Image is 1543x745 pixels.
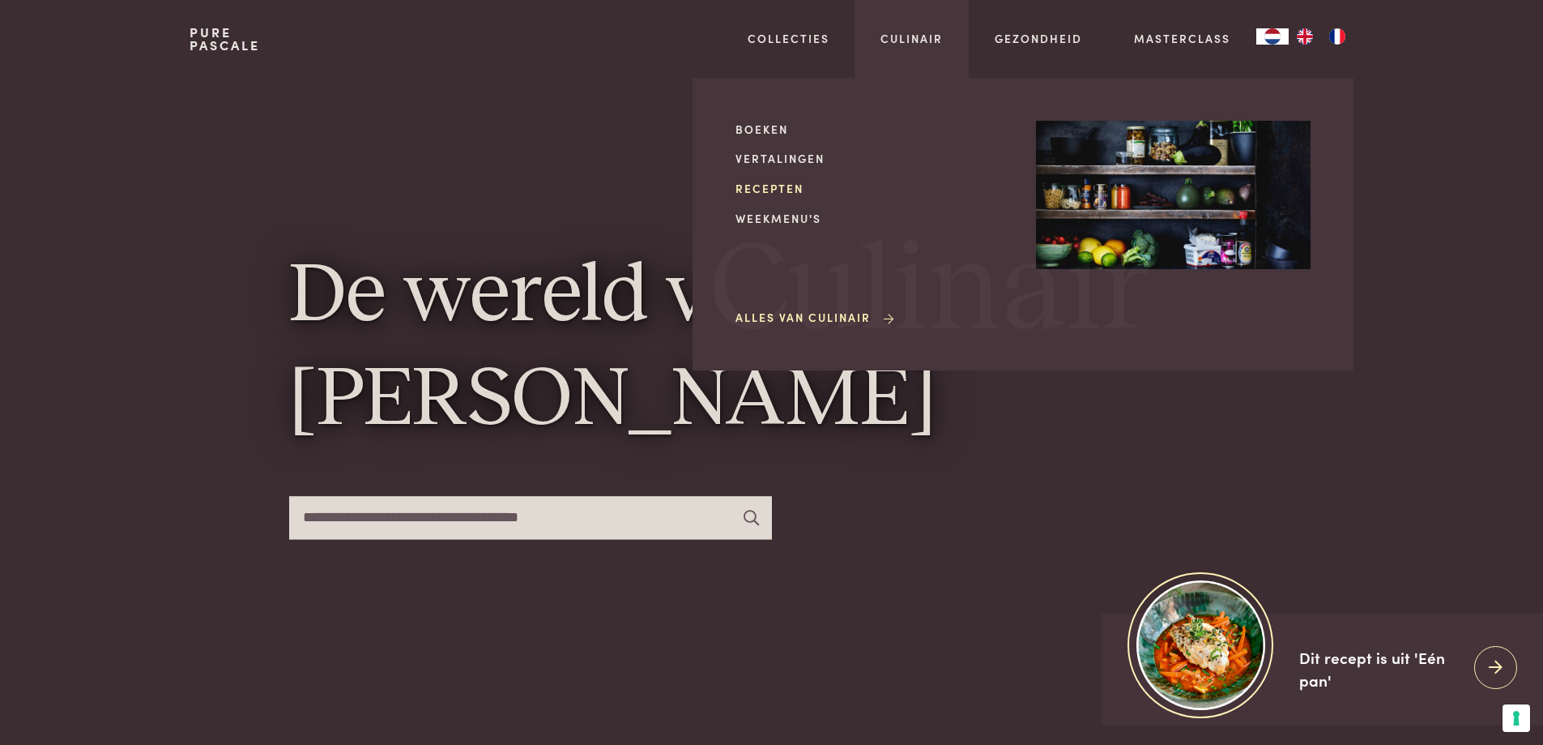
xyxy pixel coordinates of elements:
div: Language [1256,28,1289,45]
span: Culinair [710,229,1150,353]
a: EN [1289,28,1321,45]
a: Recepten [735,180,1010,197]
a: Gezondheid [995,30,1082,47]
img: Culinair [1036,121,1311,270]
a: Masterclass [1134,30,1230,47]
h1: De wereld van [PERSON_NAME] [289,246,1255,453]
a: Collecties [748,30,829,47]
a: FR [1321,28,1353,45]
button: Uw voorkeuren voor toestemming voor trackingtechnologieën [1503,704,1530,732]
a: Vertalingen [735,150,1010,167]
a: Boeken [735,121,1010,138]
a: Weekmenu's [735,210,1010,227]
a: PurePascale [190,26,260,52]
img: https://admin.purepascale.com/wp-content/uploads/2025/08/home_recept_link.jpg [1136,580,1265,709]
a: NL [1256,28,1289,45]
div: Dit recept is uit 'Eén pan' [1299,646,1461,692]
aside: Language selected: Nederlands [1256,28,1353,45]
a: Culinair [880,30,943,47]
a: Alles van Culinair [735,309,897,326]
a: https://admin.purepascale.com/wp-content/uploads/2025/08/home_recept_link.jpg Dit recept is uit '... [1102,614,1543,725]
ul: Language list [1289,28,1353,45]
